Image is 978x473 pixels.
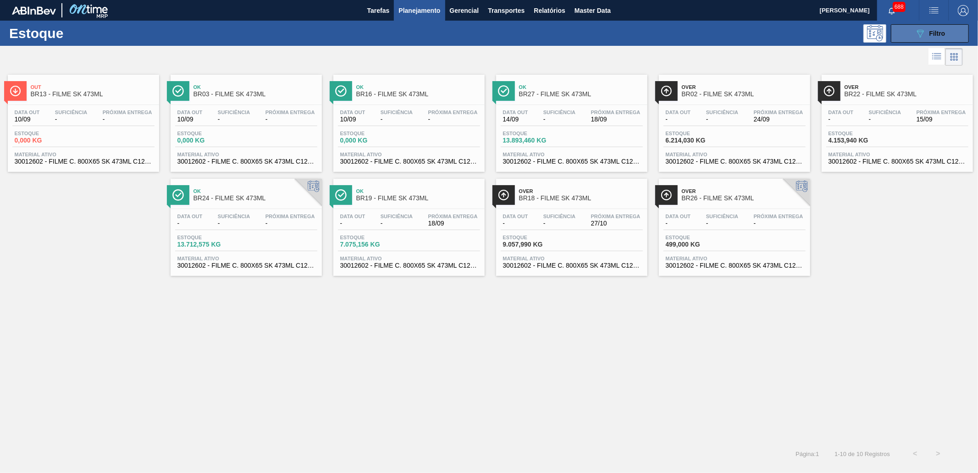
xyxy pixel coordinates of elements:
[503,158,641,165] span: 30012602 - FILME C. 800X65 SK 473ML C12 429
[543,220,575,227] span: -
[682,195,806,202] span: BR26 - FILME SK 473ML
[193,188,317,194] span: Ok
[172,85,184,97] img: Ícone
[340,241,404,248] span: 7.075,156 KG
[335,189,347,201] img: Ícone
[503,116,528,123] span: 14/09
[164,172,326,276] a: ÍconeOkBR24 - FILME SK 473MLData out-Suficiência-Próxima Entrega-Estoque13.712,575 KGMaterial ati...
[591,214,641,219] span: Próxima Entrega
[796,451,819,457] span: Página : 1
[356,84,480,90] span: Ok
[503,235,567,240] span: Estoque
[103,110,152,115] span: Próxima Entrega
[666,214,691,219] span: Data out
[652,172,815,276] a: ÍconeOverBR26 - FILME SK 473MLData out-Suficiência-Próxima Entrega-Estoque499,000 KGMaterial ativ...
[218,214,250,219] span: Suficiência
[543,110,575,115] span: Suficiência
[543,214,575,219] span: Suficiência
[829,116,854,123] span: -
[15,152,152,157] span: Material ativo
[218,220,250,227] span: -
[265,220,315,227] span: -
[591,116,641,123] span: 18/09
[340,158,478,165] span: 30012602 - FILME C. 800X65 SK 473ML C12 429
[845,84,968,90] span: Over
[265,116,315,123] span: -
[754,214,803,219] span: Próxima Entrega
[661,189,672,201] img: Ícone
[177,137,242,144] span: 0,000 KG
[177,235,242,240] span: Estoque
[652,68,815,172] a: ÍconeOverBR02 - FILME SK 473MLData out-Suficiência-Próxima Entrega24/09Estoque6.214,030 KGMateria...
[489,68,652,172] a: ÍconeOkBR27 - FILME SK 473MLData out14/09Suficiência-Próxima Entrega18/09Estoque13.893,460 KGMate...
[927,442,950,465] button: >
[335,85,347,97] img: Ícone
[15,131,79,136] span: Estoque
[863,24,886,43] div: Pogramando: nenhum usuário selecionado
[15,158,152,165] span: 30012602 - FILME C. 800X65 SK 473ML C12 429
[661,85,672,97] img: Ícone
[450,5,479,16] span: Gerencial
[177,152,315,157] span: Material ativo
[666,116,691,123] span: -
[928,5,939,16] img: userActions
[398,5,440,16] span: Planejamento
[666,220,691,227] span: -
[193,91,317,98] span: BR03 - FILME SK 473ML
[428,116,478,123] span: -
[543,116,575,123] span: -
[428,214,478,219] span: Próxima Entrega
[666,262,803,269] span: 30012602 - FILME C. 800X65 SK 473ML C12 429
[428,220,478,227] span: 18/09
[177,131,242,136] span: Estoque
[340,235,404,240] span: Estoque
[265,214,315,219] span: Próxima Entrega
[15,116,40,123] span: 10/09
[356,91,480,98] span: BR16 - FILME SK 473ML
[503,110,528,115] span: Data out
[503,131,567,136] span: Estoque
[666,152,803,157] span: Material ativo
[177,214,203,219] span: Data out
[55,116,87,123] span: -
[1,68,164,172] a: ÍconeOutBR13 - FILME SK 473MLData out10/09Suficiência-Próxima Entrega-Estoque0,000 KGMaterial ati...
[340,110,365,115] span: Data out
[706,220,738,227] span: -
[519,188,643,194] span: Over
[682,91,806,98] span: BR02 - FILME SK 473ML
[340,116,365,123] span: 10/09
[829,137,893,144] span: 4.153,940 KG
[340,131,404,136] span: Estoque
[356,195,480,202] span: BR19 - FILME SK 473ML
[381,220,413,227] span: -
[340,256,478,261] span: Material ativo
[177,158,315,165] span: 30012602 - FILME C. 800X65 SK 473ML C12 429
[489,172,652,276] a: ÍconeOverBR18 - FILME SK 473MLData out-Suficiência-Próxima Entrega27/10Estoque9.057,990 KGMateria...
[503,256,641,261] span: Material ativo
[823,85,835,97] img: Ícone
[591,110,641,115] span: Próxima Entrega
[177,116,203,123] span: 10/09
[103,116,152,123] span: -
[340,262,478,269] span: 30012602 - FILME C. 800X65 SK 473ML C12 429
[904,442,927,465] button: <
[929,30,945,37] span: Filtro
[706,214,738,219] span: Suficiência
[666,131,730,136] span: Estoque
[666,110,691,115] span: Data out
[326,68,489,172] a: ÍconeOkBR16 - FILME SK 473MLData out10/09Suficiência-Próxima Entrega-Estoque0,000 KGMaterial ativ...
[10,85,21,97] img: Ícone
[193,195,317,202] span: BR24 - FILME SK 473ML
[877,4,906,17] button: Notificações
[381,110,413,115] span: Suficiência
[31,84,155,90] span: Out
[891,24,969,43] button: Filtro
[503,220,528,227] span: -
[845,91,968,98] span: BR22 - FILME SK 473ML
[591,220,641,227] span: 27/10
[356,188,480,194] span: Ok
[177,256,315,261] span: Material ativo
[829,110,854,115] span: Data out
[15,110,40,115] span: Data out
[666,241,730,248] span: 499,000 KG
